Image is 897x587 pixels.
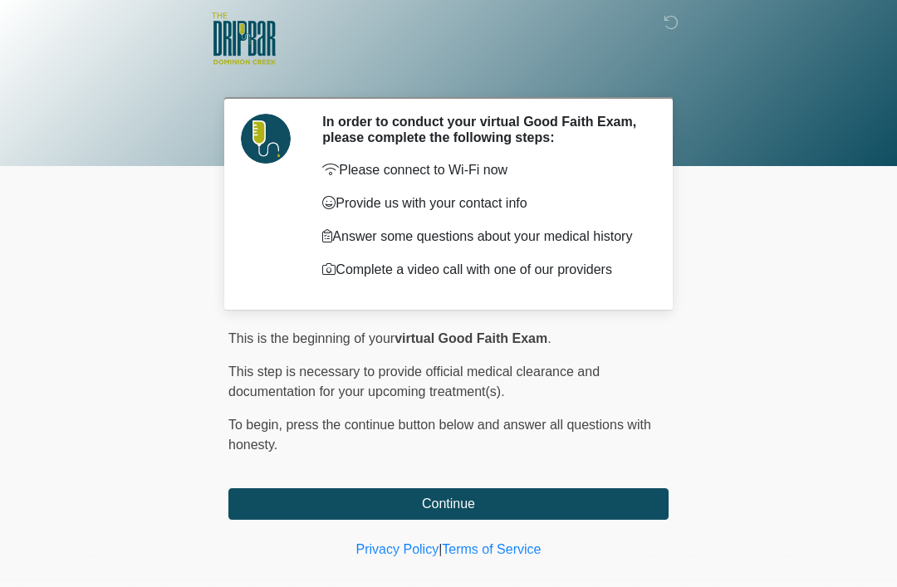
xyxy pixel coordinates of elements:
p: Please connect to Wi-Fi now [322,160,644,180]
a: | [439,542,442,556]
img: Agent Avatar [241,114,291,164]
button: Continue [228,488,669,520]
strong: virtual Good Faith Exam [395,331,547,345]
span: . [547,331,551,345]
span: press the continue button below and answer all questions with honesty. [228,418,651,452]
p: Provide us with your contact info [322,193,644,213]
a: Terms of Service [442,542,541,556]
img: The DRIPBaR - San Antonio Dominion Creek Logo [212,12,276,67]
a: Privacy Policy [356,542,439,556]
span: This step is necessary to provide official medical clearance and documentation for your upcoming ... [228,364,600,399]
span: This is the beginning of your [228,331,395,345]
h2: In order to conduct your virtual Good Faith Exam, please complete the following steps: [322,114,644,145]
p: Answer some questions about your medical history [322,227,644,247]
p: Complete a video call with one of our providers [322,260,644,280]
span: To begin, [228,418,286,432]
